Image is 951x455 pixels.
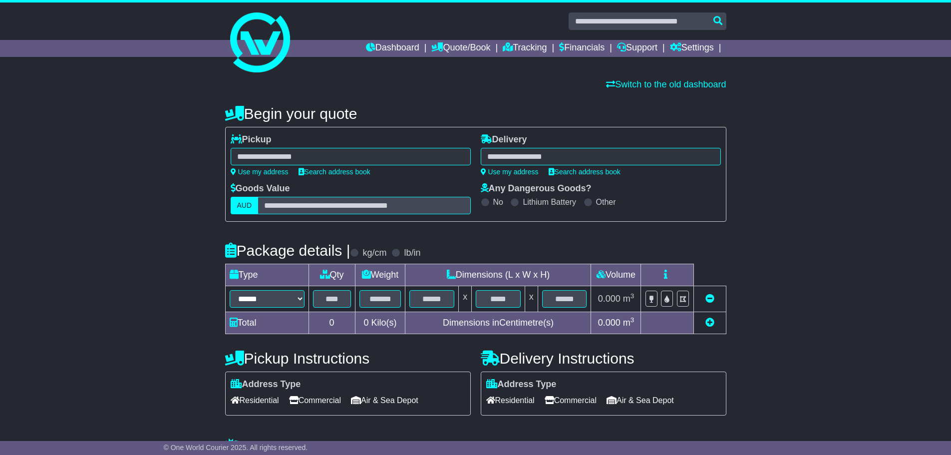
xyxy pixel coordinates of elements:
h4: Warranty & Insurance [225,438,726,455]
a: Search address book [549,168,621,176]
span: Commercial [289,393,341,408]
label: Address Type [231,379,301,390]
span: Commercial [545,393,597,408]
td: Total [225,312,309,334]
label: Goods Value [231,183,290,194]
a: Tracking [503,40,547,57]
a: Search address book [299,168,370,176]
a: Financials [559,40,605,57]
td: 0 [309,312,355,334]
span: © One World Courier 2025. All rights reserved. [164,444,308,452]
a: Switch to the old dashboard [606,79,726,89]
a: Settings [670,40,714,57]
span: 0 [363,318,368,328]
td: Dimensions in Centimetre(s) [405,312,591,334]
label: Delivery [481,134,527,145]
label: Lithium Battery [523,197,576,207]
sup: 3 [631,316,634,324]
label: Pickup [231,134,272,145]
label: Any Dangerous Goods? [481,183,592,194]
td: Volume [591,264,641,286]
sup: 3 [631,292,634,300]
td: x [459,286,472,312]
h4: Pickup Instructions [225,350,471,367]
h4: Delivery Instructions [481,350,726,367]
span: Air & Sea Depot [607,393,674,408]
label: No [493,197,503,207]
label: Address Type [486,379,557,390]
span: Residential [231,393,279,408]
h4: Begin your quote [225,105,726,122]
label: lb/in [404,248,420,259]
td: Kilo(s) [355,312,405,334]
td: x [525,286,538,312]
a: Quote/Book [431,40,490,57]
span: Residential [486,393,535,408]
label: kg/cm [362,248,386,259]
td: Type [225,264,309,286]
a: Dashboard [366,40,419,57]
a: Support [617,40,657,57]
label: Other [596,197,616,207]
td: Weight [355,264,405,286]
span: 0.000 [598,318,621,328]
a: Use my address [231,168,289,176]
a: Remove this item [705,294,714,304]
span: m [623,318,634,328]
span: 0.000 [598,294,621,304]
label: AUD [231,197,259,214]
h4: Package details | [225,242,350,259]
span: m [623,294,634,304]
a: Add new item [705,318,714,328]
a: Use my address [481,168,539,176]
td: Dimensions (L x W x H) [405,264,591,286]
span: Air & Sea Depot [351,393,418,408]
td: Qty [309,264,355,286]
